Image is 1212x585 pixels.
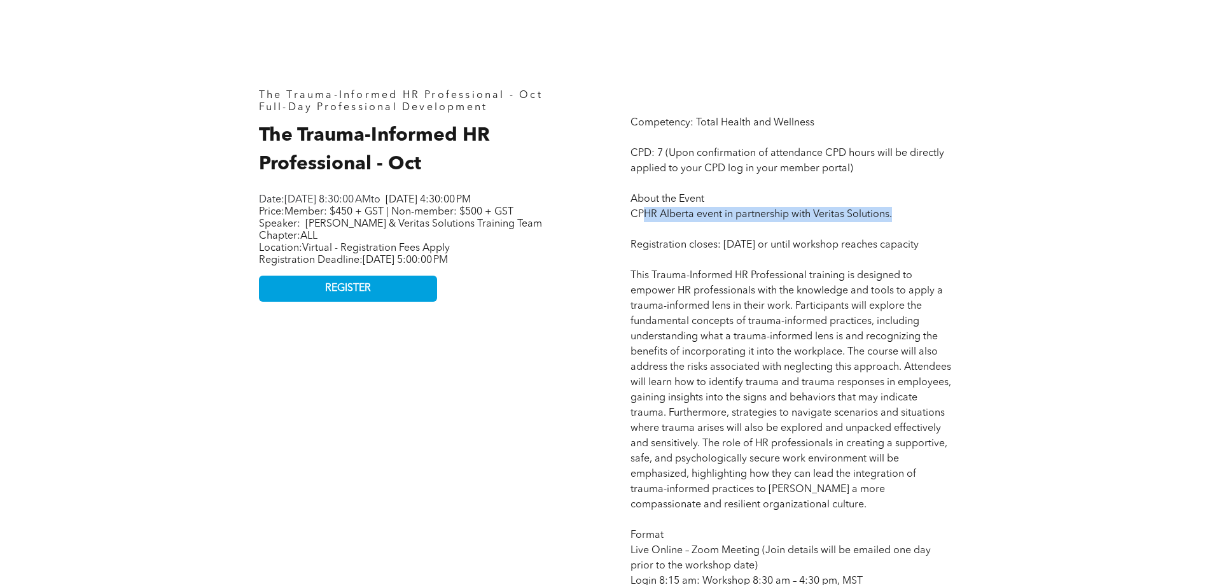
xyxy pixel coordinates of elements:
[259,219,300,229] span: Speaker:
[302,243,450,253] span: Virtual - Registration Fees Apply
[259,276,437,302] a: REGISTER
[259,231,317,241] span: Chapter:
[284,207,513,217] span: Member: $450 + GST | Non-member: $500 + GST
[363,255,448,265] span: [DATE] 5:00:00 PM
[259,90,543,101] span: The Trauma-Informed HR Professional - Oct
[259,102,488,113] span: Full-Day Professional Development
[284,195,371,205] span: [DATE] 8:30:00 AM
[386,195,471,205] span: [DATE] 4:30:00 PM
[259,243,450,265] span: Location: Registration Deadline:
[259,207,513,217] span: Price:
[259,126,490,174] span: The Trauma-Informed HR Professional - Oct
[305,219,542,229] span: [PERSON_NAME] & Veritas Solutions Training Team
[325,283,371,295] span: REGISTER
[259,195,380,205] span: Date: to
[300,231,317,241] span: ALL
